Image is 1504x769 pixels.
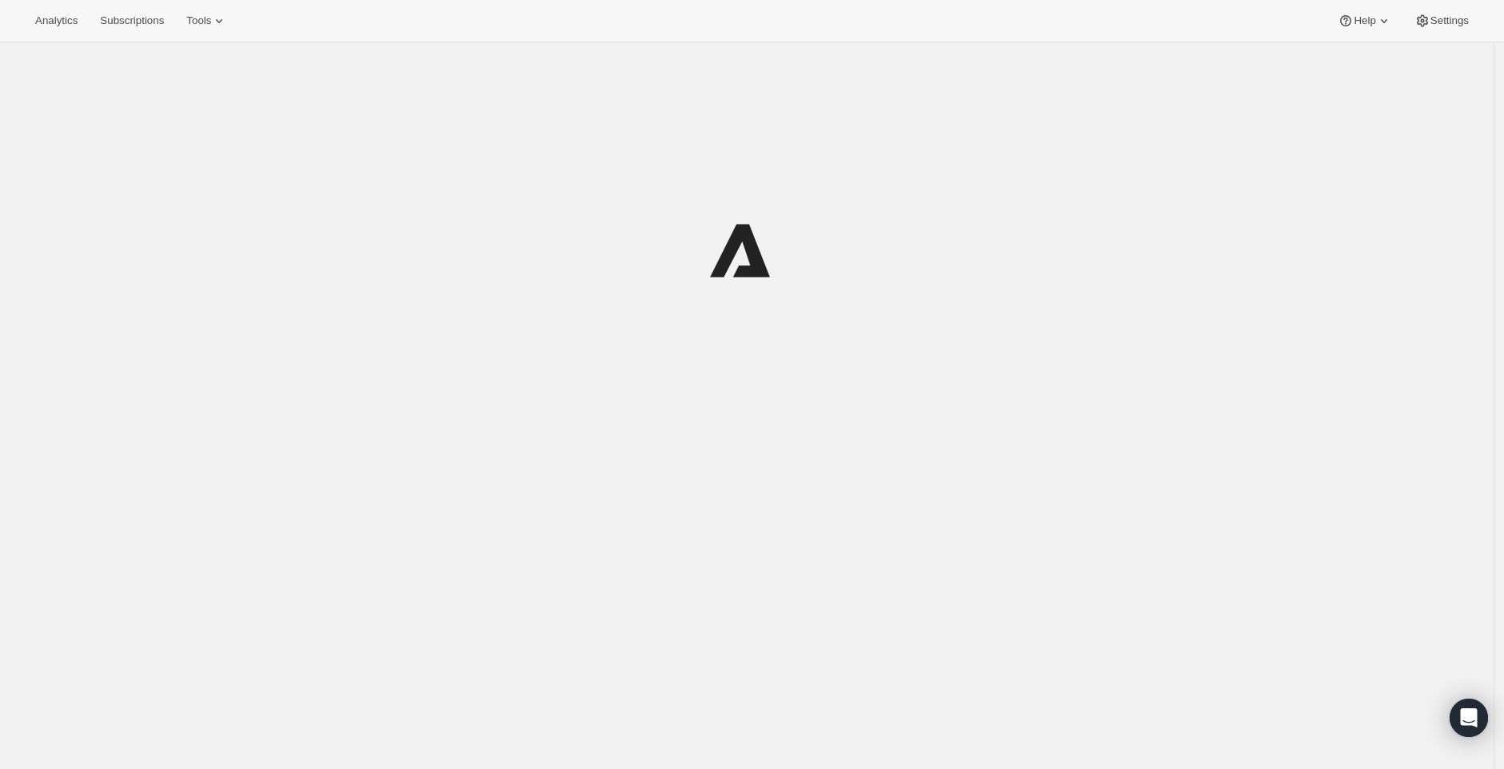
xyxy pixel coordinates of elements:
span: Subscriptions [100,14,164,27]
span: Analytics [35,14,78,27]
button: Settings [1405,10,1478,32]
span: Help [1354,14,1375,27]
button: Subscriptions [90,10,174,32]
button: Tools [177,10,237,32]
span: Tools [186,14,211,27]
div: Open Intercom Messenger [1450,699,1488,737]
button: Analytics [26,10,87,32]
button: Help [1328,10,1401,32]
span: Settings [1430,14,1469,27]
